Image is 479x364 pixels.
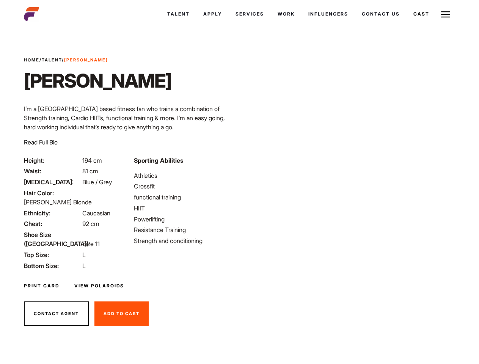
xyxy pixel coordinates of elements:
[24,230,81,248] span: Shoe Size ([GEOGRAPHIC_DATA]):
[24,209,81,218] span: Ethnicity:
[24,250,81,259] span: Top Size:
[24,177,81,187] span: [MEDICAL_DATA]:
[407,4,436,24] a: Cast
[82,209,110,217] span: Caucasian
[355,4,407,24] a: Contact Us
[64,57,108,63] strong: [PERSON_NAME]
[24,188,81,198] span: Hair Color:
[271,4,302,24] a: Work
[24,138,58,147] button: Read Full Bio
[82,262,86,270] span: L
[82,251,86,259] span: L
[24,166,81,176] span: Waist:
[74,282,124,289] a: View Polaroids
[82,167,98,175] span: 81 cm
[302,4,355,24] a: Influencers
[196,4,229,24] a: Apply
[24,6,39,22] img: cropped-aefm-brand-fav-22-square.png
[24,156,81,165] span: Height:
[134,193,235,202] li: functional training
[82,157,102,164] span: 194 cm
[229,4,271,24] a: Services
[104,311,140,316] span: Add To Cast
[24,138,58,146] span: Read Full Bio
[134,171,235,180] li: Athletics
[82,220,99,227] span: 92 cm
[24,104,235,132] p: I’m a [GEOGRAPHIC_DATA] based fitness fan who trains a combination of Strength training, Cardio H...
[24,282,59,289] a: Print Card
[24,301,89,326] button: Contact Agent
[24,219,81,228] span: Chest:
[134,204,235,213] li: HIIT
[82,178,112,186] span: Blue / Grey
[134,236,235,245] li: Strength and conditioning
[134,215,235,224] li: Powerlifting
[134,225,235,234] li: Resistance Training
[24,57,108,63] span: / /
[24,57,39,63] a: Home
[160,4,196,24] a: Talent
[24,198,92,206] span: [PERSON_NAME] Blonde
[24,69,171,92] h1: [PERSON_NAME]
[134,157,183,164] strong: Sporting Abilities
[441,10,450,19] img: Burger icon
[82,240,100,248] span: Size 11
[94,301,149,326] button: Add To Cast
[134,182,235,191] li: Crossfit
[42,57,62,63] a: Talent
[24,261,81,270] span: Bottom Size:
